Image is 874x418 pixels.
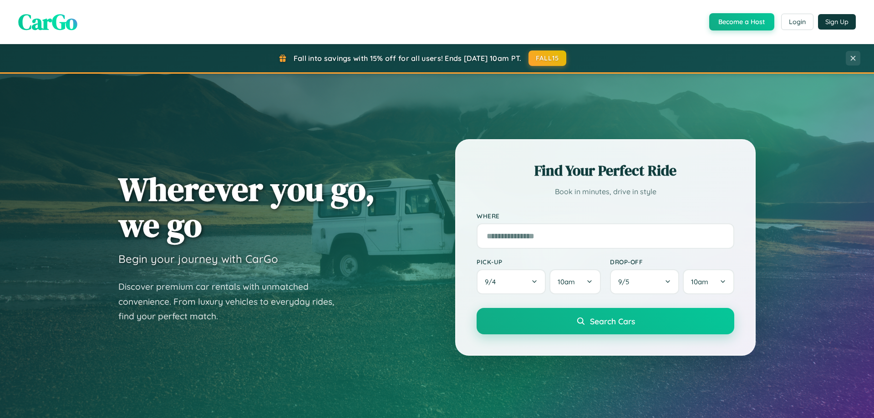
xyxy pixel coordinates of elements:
[118,171,375,243] h1: Wherever you go, we go
[590,316,635,326] span: Search Cars
[485,277,500,286] span: 9 / 4
[683,269,734,294] button: 10am
[558,277,575,286] span: 10am
[781,14,813,30] button: Login
[610,269,679,294] button: 9/5
[18,7,77,37] span: CarGo
[118,252,278,266] h3: Begin your journey with CarGo
[477,269,546,294] button: 9/4
[691,277,708,286] span: 10am
[709,13,774,30] button: Become a Host
[477,258,601,266] label: Pick-up
[118,279,346,324] p: Discover premium car rentals with unmatched convenience. From luxury vehicles to everyday rides, ...
[818,14,856,30] button: Sign Up
[477,161,734,181] h2: Find Your Perfect Ride
[477,212,734,220] label: Where
[618,277,634,286] span: 9 / 5
[477,308,734,334] button: Search Cars
[294,54,522,63] span: Fall into savings with 15% off for all users! Ends [DATE] 10am PT.
[549,269,601,294] button: 10am
[528,50,567,66] button: FALL15
[610,258,734,266] label: Drop-off
[477,185,734,198] p: Book in minutes, drive in style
